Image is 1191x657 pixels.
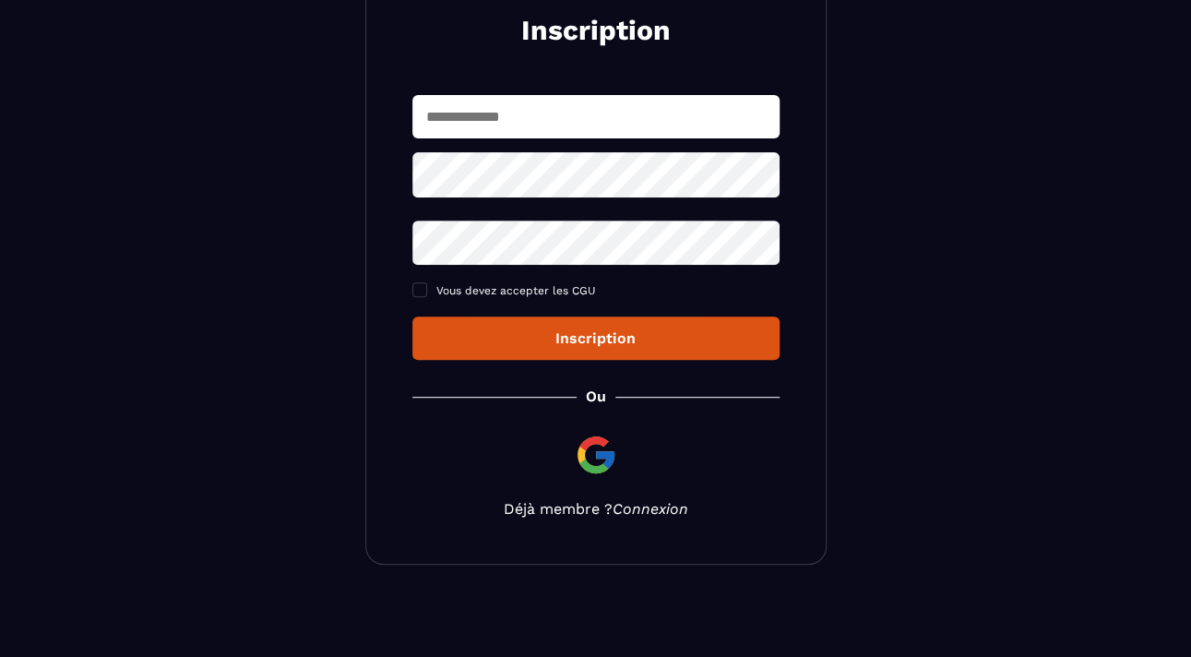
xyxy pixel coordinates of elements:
[586,388,606,405] p: Ou
[436,284,596,297] span: Vous devez accepter les CGU
[412,317,780,360] button: Inscription
[574,433,618,477] img: google
[427,329,765,347] div: Inscription
[435,12,757,49] h2: Inscription
[613,500,688,518] a: Connexion
[412,500,780,518] p: Déjà membre ?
